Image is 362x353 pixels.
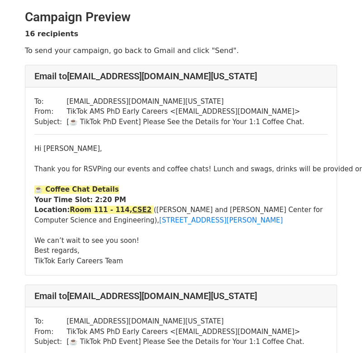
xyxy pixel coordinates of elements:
p: To send your campaign, go back to Gmail and click "Send". [25,46,337,55]
h2: Campaign Preview [25,10,337,25]
td: [☕️ TikTok PhD Event] Please See the Details for Your 1:1 Coffee Chat. [67,117,304,127]
div: ([PERSON_NAME] and [PERSON_NAME] Center for Computer Science and Engineering), [34,205,328,225]
td: To: [34,316,67,327]
div: Hi [PERSON_NAME], [34,144,328,154]
strong: CSE2 [132,206,152,214]
div: We can’t wait to see you soon! [34,236,328,246]
td: To: [34,97,67,107]
td: TikTok AMS PhD Early Careers < [EMAIL_ADDRESS][DOMAIN_NAME] > [67,106,304,117]
h4: Email to [EMAIL_ADDRESS][DOMAIN_NAME][US_STATE] [34,71,328,82]
td: Subject: [34,337,67,347]
td: [☕️ TikTok PhD Event] Please See the Details for Your 1:1 Coffee Chat. [67,337,304,347]
a: [STREET_ADDRESS][PERSON_NAME] [159,216,283,224]
td: Subject: [34,117,67,127]
div: Best regards, TikTok Early Careers Team [34,246,328,266]
td: [EMAIL_ADDRESS][DOMAIN_NAME][US_STATE] [67,316,304,327]
td: From: [34,327,67,337]
td: From: [34,106,67,117]
strong: ☕️ Coffee Chat Details [34,185,119,193]
h4: Email to [EMAIL_ADDRESS][DOMAIN_NAME][US_STATE] [34,290,328,301]
td: [EMAIL_ADDRESS][DOMAIN_NAME][US_STATE] [67,97,304,107]
strong: Room 111 - 114, [70,206,132,214]
div: Thank you for RSVPing our events and coffee chats! Lunch and swags, drinks will be provided onsit... [34,164,328,174]
strong: Location: [34,206,70,214]
td: TikTok AMS PhD Early Careers < [EMAIL_ADDRESS][DOMAIN_NAME] > [67,327,304,337]
strong: 16 recipients [25,29,78,38]
strong: Your Time Slot: 2:20 PM [34,196,126,204]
